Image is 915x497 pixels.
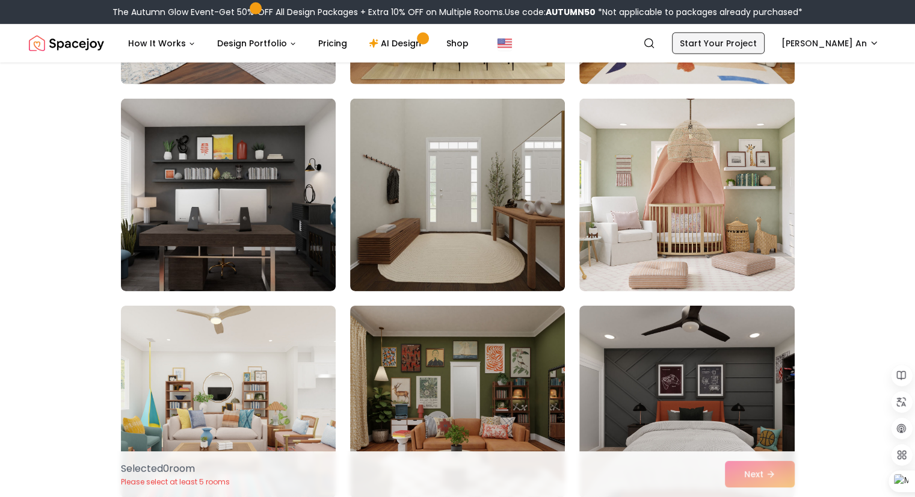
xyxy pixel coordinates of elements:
nav: Global [29,24,886,63]
img: Room room-56 [350,99,565,291]
p: Selected 0 room [121,461,230,476]
img: Room room-55 [121,99,336,291]
button: [PERSON_NAME] An [774,32,886,54]
a: Start Your Project [672,32,765,54]
b: AUTUMN50 [546,6,596,18]
a: Pricing [309,31,357,55]
button: Design Portfolio [208,31,306,55]
p: Please select at least 5 rooms [121,477,230,487]
a: Spacejoy [29,31,104,55]
button: How It Works [119,31,205,55]
img: Spacejoy Logo [29,31,104,55]
a: Shop [437,31,478,55]
nav: Main [119,31,478,55]
img: United States [498,36,512,51]
span: Use code: [505,6,596,18]
img: Room room-57 [579,99,794,291]
div: The Autumn Glow Event-Get 50% OFF All Design Packages + Extra 10% OFF on Multiple Rooms. [112,6,803,18]
a: AI Design [359,31,434,55]
span: *Not applicable to packages already purchased* [596,6,803,18]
